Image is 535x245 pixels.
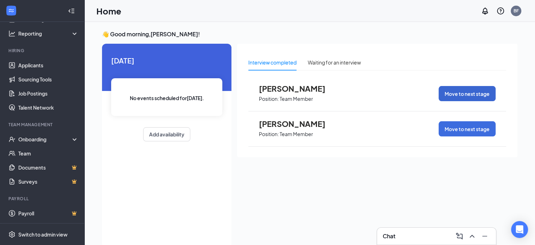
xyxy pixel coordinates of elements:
div: Hiring [8,48,77,54]
span: [PERSON_NAME] [259,119,336,128]
svg: QuestionInfo [496,7,505,15]
a: SurveysCrown [18,174,78,189]
svg: ComposeMessage [455,232,464,240]
svg: WorkstreamLogo [8,7,15,14]
svg: ChevronUp [468,232,476,240]
h1: Home [96,5,121,17]
svg: UserCheck [8,136,15,143]
div: BF [514,8,519,14]
div: Onboarding [18,136,72,143]
a: Sourcing Tools [18,72,78,86]
div: Interview completed [248,59,297,66]
div: Switch to admin view [18,231,68,238]
svg: Minimize [480,232,489,240]
h3: Chat [383,232,395,240]
span: [DATE] [111,55,222,66]
a: Talent Network [18,100,78,115]
svg: Analysis [8,30,15,37]
p: Team Member [280,96,313,102]
button: ChevronUp [466,231,478,242]
div: Waiting for an interview [308,59,361,66]
a: DocumentsCrown [18,160,78,174]
button: ComposeMessage [454,231,465,242]
svg: Settings [8,231,15,238]
p: Position: [259,131,279,137]
span: [PERSON_NAME] [259,84,336,93]
a: Team [18,146,78,160]
button: Add availability [143,127,190,141]
button: Minimize [479,231,490,242]
div: Payroll [8,196,77,202]
button: Move to next stage [439,121,496,136]
button: Move to next stage [439,86,496,101]
svg: Notifications [481,7,489,15]
svg: Collapse [68,7,75,14]
span: No events scheduled for [DATE] . [130,94,204,102]
a: Applicants [18,58,78,72]
a: Job Postings [18,86,78,100]
h3: 👋 Good morning, [PERSON_NAME] ! [102,30,517,38]
div: Team Management [8,122,77,128]
p: Position: [259,96,279,102]
div: Reporting [18,30,79,37]
a: PayrollCrown [18,206,78,220]
p: Team Member [280,131,313,137]
div: Open Intercom Messenger [511,221,528,238]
